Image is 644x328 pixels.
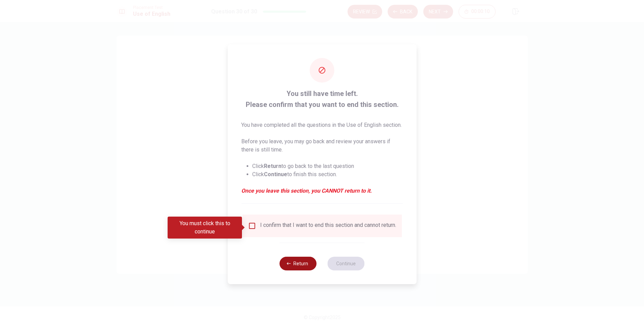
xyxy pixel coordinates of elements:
button: Continue [328,257,365,270]
li: Click to finish this section. [252,170,403,179]
div: I confirm that I want to end this section and cannot return. [260,222,396,230]
p: You have completed all the questions in the Use of English section. [241,121,403,129]
p: Before you leave, you may go back and review your answers if there is still time. [241,137,403,154]
span: You still have time left. Please confirm that you want to end this section. [241,88,403,110]
div: You must click this to continue [168,217,242,239]
li: Click to go back to the last question [252,162,403,170]
em: Once you leave this section, you CANNOT return to it. [241,187,403,195]
button: Return [280,257,317,270]
strong: Return [264,163,281,169]
strong: Continue [264,171,287,178]
span: You must click this to continue [248,222,256,230]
